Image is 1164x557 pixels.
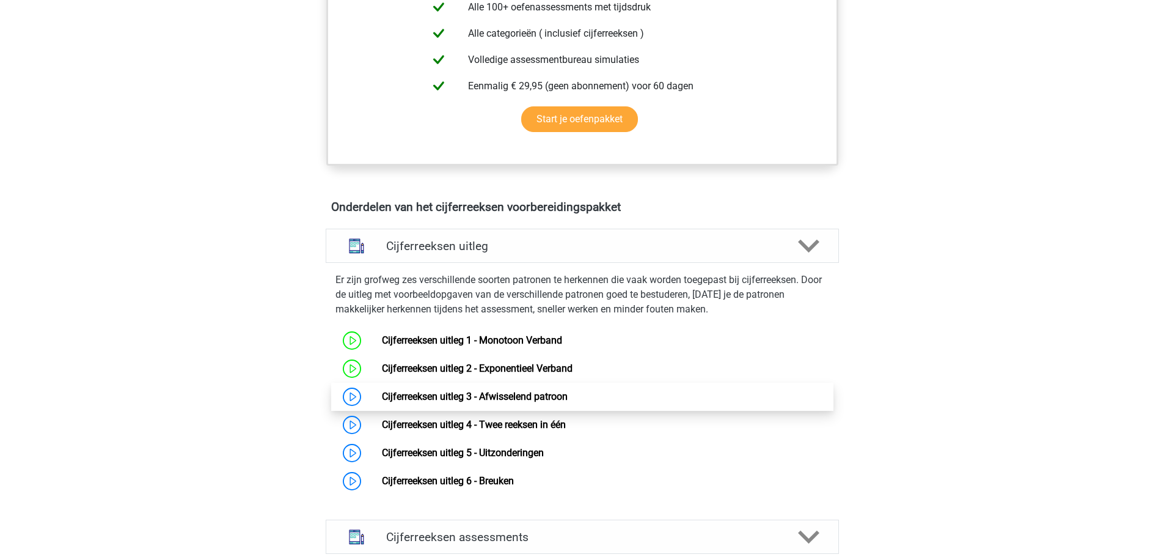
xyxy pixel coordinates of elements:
[382,363,573,374] a: Cijferreeksen uitleg 2 - Exponentieel Verband
[382,391,568,402] a: Cijferreeksen uitleg 3 - Afwisselend patroon
[382,419,566,430] a: Cijferreeksen uitleg 4 - Twee reeksen in één
[382,475,514,487] a: Cijferreeksen uitleg 6 - Breuken
[321,229,844,263] a: uitleg Cijferreeksen uitleg
[386,239,778,253] h4: Cijferreeksen uitleg
[521,106,638,132] a: Start je oefenpakket
[341,231,372,262] img: cijferreeksen uitleg
[331,200,833,214] h4: Onderdelen van het cijferreeksen voorbereidingspakket
[386,530,778,544] h4: Cijferreeksen assessments
[335,273,829,317] p: Er zijn grofweg zes verschillende soorten patronen te herkennen die vaak worden toegepast bij cij...
[341,522,372,553] img: cijferreeksen assessments
[321,520,844,554] a: assessments Cijferreeksen assessments
[382,334,562,346] a: Cijferreeksen uitleg 1 - Monotoon Verband
[382,447,544,459] a: Cijferreeksen uitleg 5 - Uitzonderingen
